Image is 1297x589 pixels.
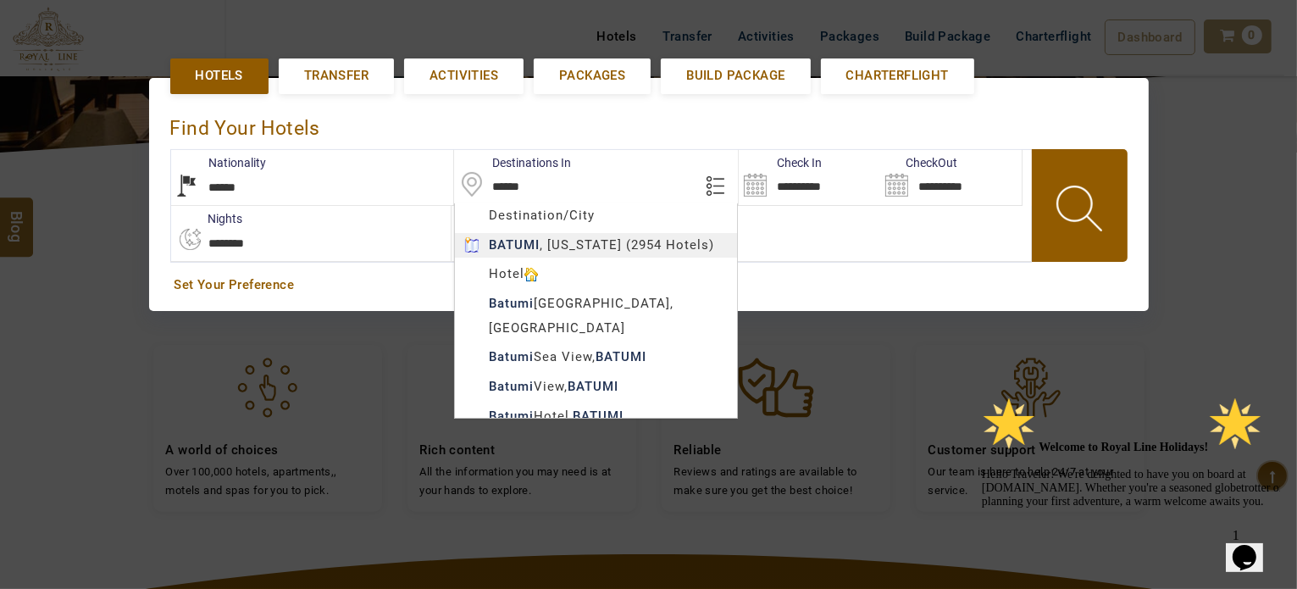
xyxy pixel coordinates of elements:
div: 🌟 Welcome to Royal Line Holidays!🌟Hello Traveler! We're delighted to have you on board at [DOMAIN... [7,7,312,315]
a: Packages [534,58,651,93]
div: Hotel, [455,404,737,429]
span: Transfer [304,67,369,85]
label: Destinations In [454,154,571,171]
iframe: chat widget [1226,521,1280,572]
span: Build Package [686,67,784,85]
a: Build Package [661,58,810,93]
a: Hotels [170,58,269,93]
b: Batumi [489,408,534,424]
img: :star2: [7,7,61,61]
label: Rooms [452,210,527,227]
b: Batumi [489,296,534,311]
a: Charterflight [821,58,974,93]
b: Batumi [489,379,534,394]
a: Set Your Preference [175,276,1123,294]
input: Search [739,150,880,205]
div: Destination/City [455,203,737,228]
a: Transfer [279,58,394,93]
span: Charterflight [846,67,949,85]
span: Packages [559,67,625,85]
span: Activities [430,67,498,85]
span: Hotels [196,67,243,85]
img: :star2: [233,7,287,61]
div: [GEOGRAPHIC_DATA], [GEOGRAPHIC_DATA] [455,292,737,341]
span: Hello Traveler! We're delighted to have you on board at [DOMAIN_NAME]. Whether you're a seasoned ... [7,51,308,314]
label: nights [170,210,243,227]
a: Activities [404,58,524,93]
div: Find Your Hotels [170,99,1128,149]
b: BATUMI [573,408,624,424]
img: hotelicon.PNG [524,268,538,281]
div: Sea View, [455,345,737,370]
strong: Welcome to Royal Line Holidays! [64,51,288,64]
div: , [US_STATE] (2954 Hotels) [455,233,737,258]
label: CheckOut [880,154,957,171]
label: Nationality [171,154,267,171]
b: Batumi [489,349,534,364]
input: Search [880,150,1022,205]
div: View, [455,375,737,399]
iframe: chat widget [975,390,1280,513]
label: Check In [739,154,822,171]
div: Hotel [455,262,737,286]
b: BATUMI [568,379,618,394]
b: BATUMI [596,349,646,364]
b: BATUMI [489,237,540,253]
